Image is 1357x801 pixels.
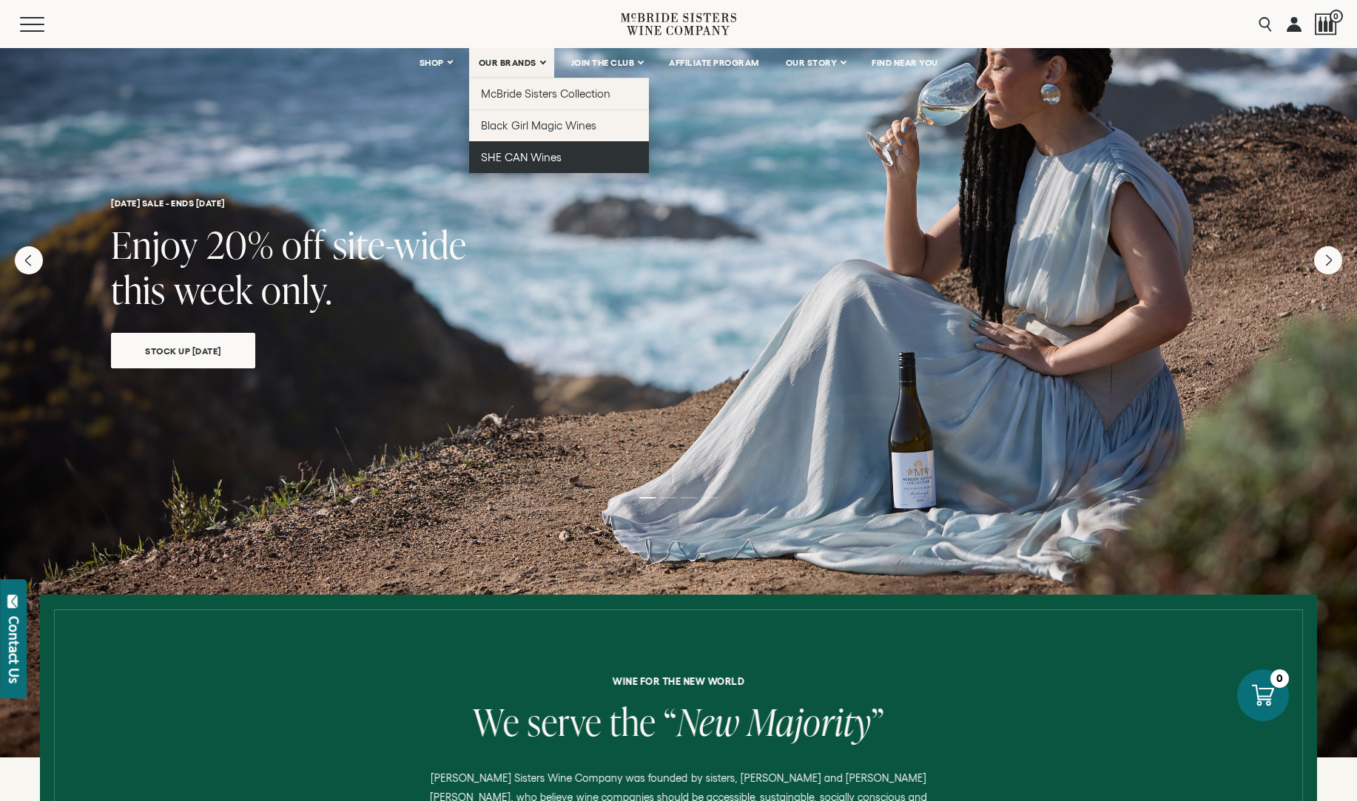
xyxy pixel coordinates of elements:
span: Majority [747,696,871,747]
a: FIND NEAR YOU [862,48,948,78]
span: AFFILIATE PROGRAM [669,58,759,68]
a: OUR BRANDS [469,48,554,78]
span: 20% [206,219,274,270]
a: SHOP [410,48,462,78]
span: SHOP [420,58,445,68]
span: We [473,696,519,747]
li: Page dot 1 [639,497,656,498]
a: Black Girl Magic Wines [469,109,649,141]
span: site-wide [333,219,467,270]
button: Next [1314,246,1342,274]
a: AFFILIATE PROGRAM [659,48,769,78]
span: Stock Up [DATE] [119,342,247,359]
a: McBride Sisters Collection [469,78,649,109]
button: Previous [15,246,43,274]
div: Contact Us [7,616,21,683]
span: only. [261,264,332,315]
a: SHE CAN Wines [469,141,649,173]
span: OUR BRANDS [479,58,536,68]
span: JOIN THE CLUB [571,58,635,68]
span: McBride Sisters Collection [481,87,611,100]
span: this [111,264,166,315]
span: Enjoy [111,219,198,270]
li: Page dot 2 [660,497,676,498]
span: serve [527,696,602,747]
span: week [174,264,253,315]
a: Stock Up [DATE] [111,333,255,368]
span: the [609,696,656,747]
div: 0 [1270,669,1289,688]
span: off [282,219,325,270]
span: ” [871,696,884,747]
h6: Wine for the new world [132,676,1225,686]
li: Page dot 3 [681,497,697,498]
button: Mobile Menu Trigger [20,17,73,32]
span: Black Girl Magic Wines [481,119,596,132]
li: Page dot 4 [701,497,718,498]
span: SHE CAN Wines [481,151,562,163]
span: New [677,696,740,747]
a: JOIN THE CLUB [562,48,653,78]
h6: [DATE] SALE - ENDS [DATE] [111,198,1246,208]
span: 0 [1330,10,1343,23]
span: FIND NEAR YOU [872,58,938,68]
span: “ [664,696,677,747]
a: OUR STORY [776,48,855,78]
span: OUR STORY [786,58,838,68]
